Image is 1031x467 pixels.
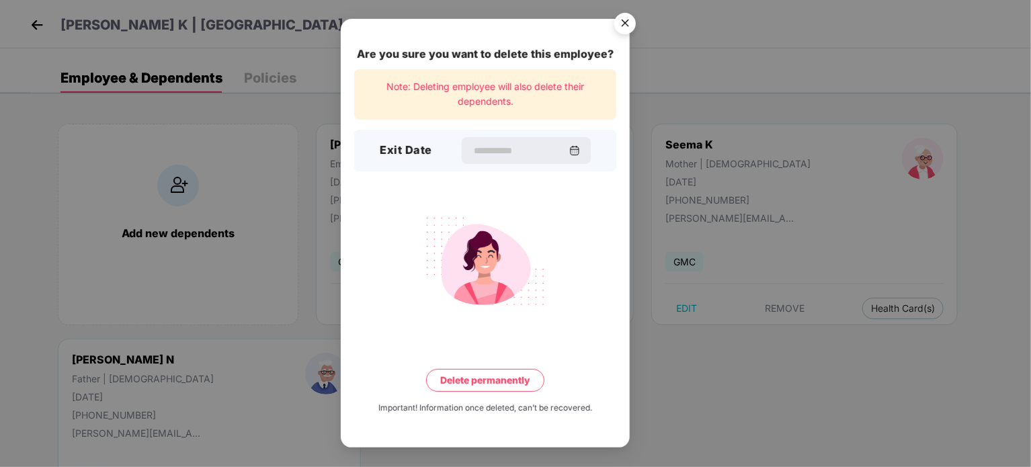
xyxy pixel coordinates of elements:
div: Are you sure you want to delete this employee? [354,46,616,62]
img: svg+xml;base64,PHN2ZyB4bWxucz0iaHR0cDovL3d3dy53My5vcmcvMjAwMC9zdmciIHdpZHRoPSIyMjQiIGhlaWdodD0iMT... [410,209,561,314]
h3: Exit Date [380,142,432,160]
div: Important! Information once deleted, can’t be recovered. [378,402,592,415]
button: Close [606,6,643,42]
img: svg+xml;base64,PHN2ZyB4bWxucz0iaHR0cDovL3d3dy53My5vcmcvMjAwMC9zdmciIHdpZHRoPSI1NiIgaGVpZ2h0PSI1Ni... [606,7,644,44]
div: Note: Deleting employee will also delete their dependents. [354,69,616,120]
img: svg+xml;base64,PHN2ZyBpZD0iQ2FsZW5kYXItMzJ4MzIiIHhtbG5zPSJodHRwOi8vd3d3LnczLm9yZy8yMDAwL3N2ZyIgd2... [569,145,580,156]
button: Delete permanently [426,369,544,392]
